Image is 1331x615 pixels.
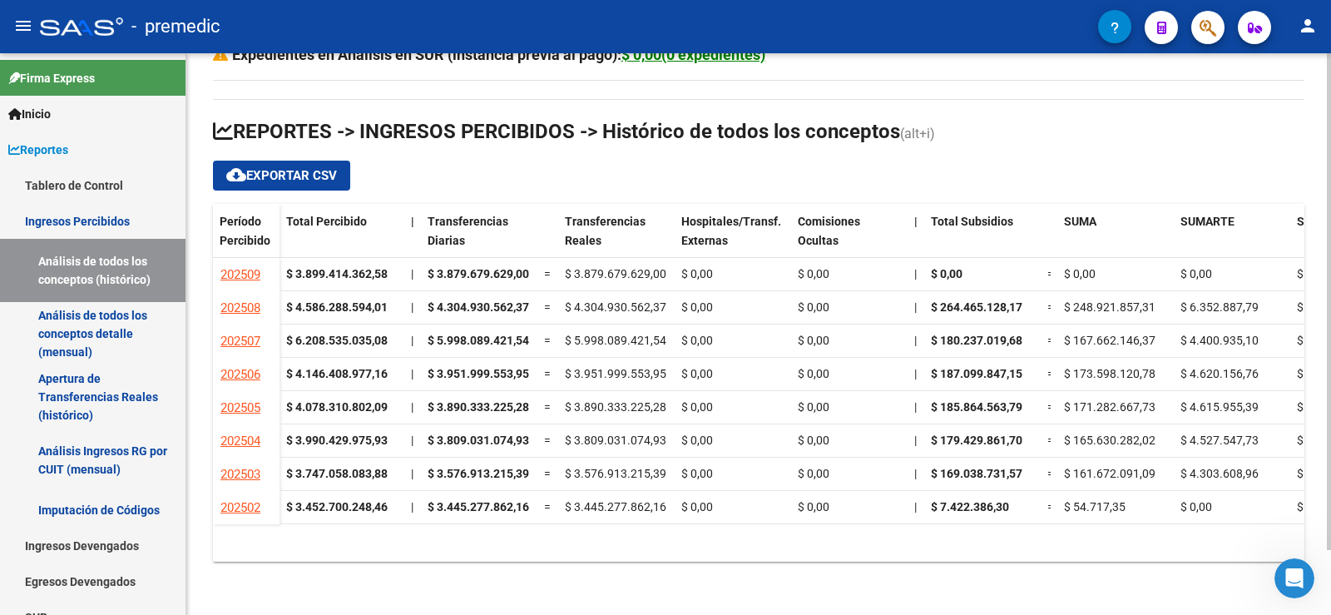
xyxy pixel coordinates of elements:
span: $ 4.304.930.562,37 [428,300,529,314]
span: $ 0,00 [1297,334,1329,347]
span: $ 54.717,35 [1064,500,1126,513]
span: 202504 [220,434,260,449]
span: REPORTES -> INGRESOS PERCIBIDOS -> Histórico de todos los conceptos [213,120,900,143]
span: | [411,334,413,347]
span: $ 264.465.128,17 [931,300,1022,314]
span: $ 0,00 [798,467,829,480]
span: (alt+i) [900,126,935,141]
strong: $ 3.990.429.975,93 [286,434,388,447]
span: $ 0,00 [1297,400,1329,414]
span: = [544,500,551,513]
span: $ 0,00 [798,500,829,513]
span: 202503 [220,467,260,482]
span: Período Percibido [220,215,270,247]
span: = [544,400,551,414]
span: = [544,434,551,447]
span: $ 0,00 [1297,500,1329,513]
span: $ 0,00 [1297,300,1329,314]
span: $ 3.879.679.629,00 [565,267,666,280]
strong: $ 3.452.700.248,46 [286,500,388,513]
strong: $ 4.078.310.802,09 [286,400,388,414]
span: $ 3.890.333.225,28 [428,400,529,414]
span: | [411,215,414,228]
span: 202502 [220,500,260,515]
mat-icon: menu [13,16,33,36]
datatable-header-cell: Hospitales/Transf. Externas [675,204,791,274]
datatable-header-cell: | [908,204,924,274]
span: $ 0,00 [681,334,713,347]
iframe: Intercom live chat [1274,558,1314,598]
span: $ 171.282.667,73 [1064,400,1155,414]
span: $ 0,00 [1297,267,1329,280]
span: | [914,300,917,314]
span: SUMA [1064,215,1096,228]
span: 202506 [220,367,260,382]
strong: $ 4.146.408.977,16 [286,367,388,380]
span: $ 185.864.563,79 [931,400,1022,414]
span: $ 187.099.847,15 [931,367,1022,380]
span: Hospitales/Transf. Externas [681,215,781,247]
span: $ 3.809.031.074,93 [565,434,666,447]
span: Exportar CSV [226,168,337,183]
span: | [411,467,413,480]
span: Total Subsidios [931,215,1013,228]
span: $ 4.615.955,39 [1180,400,1259,414]
span: $ 5.998.089.421,54 [565,334,666,347]
strong: $ 3.899.414.362,58 [286,267,388,280]
span: = [1047,467,1054,480]
span: $ 0,00 [681,500,713,513]
span: $ 173.598.120,78 [1064,367,1155,380]
span: $ 3.951.999.553,95 [565,367,666,380]
span: Total Percibido [286,215,367,228]
span: 202505 [220,400,260,415]
span: $ 169.038.731,57 [931,467,1022,480]
span: $ 3.951.999.553,95 [428,367,529,380]
span: $ 0,00 [798,400,829,414]
span: $ 4.620.156,76 [1180,367,1259,380]
span: $ 5.998.089.421,54 [428,334,529,347]
span: | [914,215,918,228]
datatable-header-cell: Transferencias Reales [558,204,675,274]
span: = [1047,434,1054,447]
span: $ 0,00 [798,434,829,447]
span: Transferencias Reales [565,215,646,247]
span: $ 0,00 [681,467,713,480]
strong: Expedientes en Análisis en SUR (instancia previa al pago): [232,46,765,63]
span: 202509 [220,267,260,282]
span: | [914,434,917,447]
span: $ 0,00 [798,300,829,314]
span: = [1047,500,1054,513]
span: Comisiones Ocultas [798,215,860,247]
span: $ 0,00 [1297,367,1329,380]
span: $ 0,00 [1297,467,1329,480]
span: | [914,367,917,380]
span: $ 0,00 [681,367,713,380]
span: $ 0,00 [931,267,962,280]
span: = [1047,367,1054,380]
span: $ 180.237.019,68 [931,334,1022,347]
span: $ 7.422.386,30 [931,500,1009,513]
span: $ 0,00 [1064,267,1096,280]
span: $ 3.445.277.862,16 [428,500,529,513]
span: $ 167.662.146,37 [1064,334,1155,347]
span: | [411,300,413,314]
span: = [1047,400,1054,414]
span: - premedic [131,8,220,45]
span: $ 3.890.333.225,28 [565,400,666,414]
span: Reportes [8,141,68,159]
span: $ 3.879.679.629,00 [428,267,529,280]
span: $ 0,00 [681,434,713,447]
span: $ 0,00 [798,267,829,280]
span: $ 0,00 [681,400,713,414]
div: $ 0,00(0 expedientes) [621,43,765,67]
span: = [544,334,551,347]
datatable-header-cell: Total Percibido [280,204,404,274]
strong: $ 6.208.535.035,08 [286,334,388,347]
span: | [411,267,413,280]
datatable-header-cell: Período Percibido [213,204,280,274]
span: $ 161.672.091,09 [1064,467,1155,480]
span: | [914,400,917,414]
button: Exportar CSV [213,161,350,191]
span: 202508 [220,300,260,315]
datatable-header-cell: SUMA [1057,204,1174,274]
